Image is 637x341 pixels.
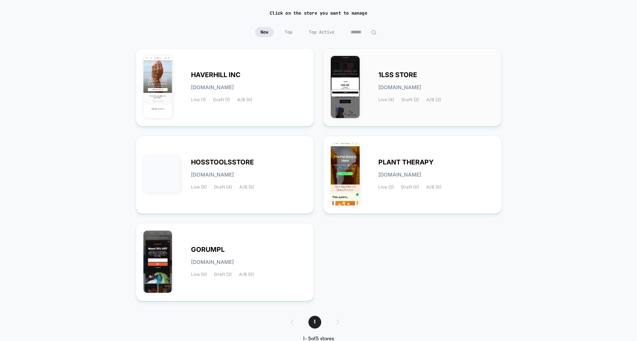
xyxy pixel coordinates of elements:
span: [DOMAIN_NAME] [191,259,234,265]
span: Draft (0) [401,185,419,190]
span: A/B (2) [426,97,441,102]
span: HOSSTOOLSSTORE [191,160,254,165]
span: PLANT THERAPY [378,160,434,165]
img: HOSSTOOLSSTORE [143,156,180,193]
span: Draft (4) [214,185,232,190]
span: [DOMAIN_NAME] [378,172,421,177]
span: A/B (0) [237,97,252,102]
span: A/B (5) [239,185,254,190]
span: Live (2) [378,185,394,190]
span: Draft (1) [213,97,230,102]
img: 1LSS_STORE [331,56,360,118]
span: [DOMAIN_NAME] [191,172,234,177]
span: [DOMAIN_NAME] [191,85,234,90]
span: HAVERHILL INC [191,72,240,77]
span: Live (1) [191,97,206,102]
h2: Click on the store you want to manage [270,10,367,16]
span: [DOMAIN_NAME] [378,85,421,90]
span: New [255,27,274,37]
span: 1 [308,316,321,329]
img: HAVERHILL_INC [143,56,172,118]
span: Top [279,27,298,37]
span: Live (0) [191,272,207,277]
span: Live (4) [378,97,394,102]
span: Live (8) [191,185,207,190]
img: PLANT_THERAPY [331,143,360,205]
span: Top Active [303,27,340,37]
span: GORUMPL [191,247,225,252]
span: Draft (2) [401,97,419,102]
span: 1LSS STORE [378,72,417,77]
span: A/B (0) [426,185,441,190]
img: GORUMPL [143,231,172,293]
span: A/B (0) [239,272,254,277]
span: Draft (2) [214,272,232,277]
img: edit [371,30,376,35]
